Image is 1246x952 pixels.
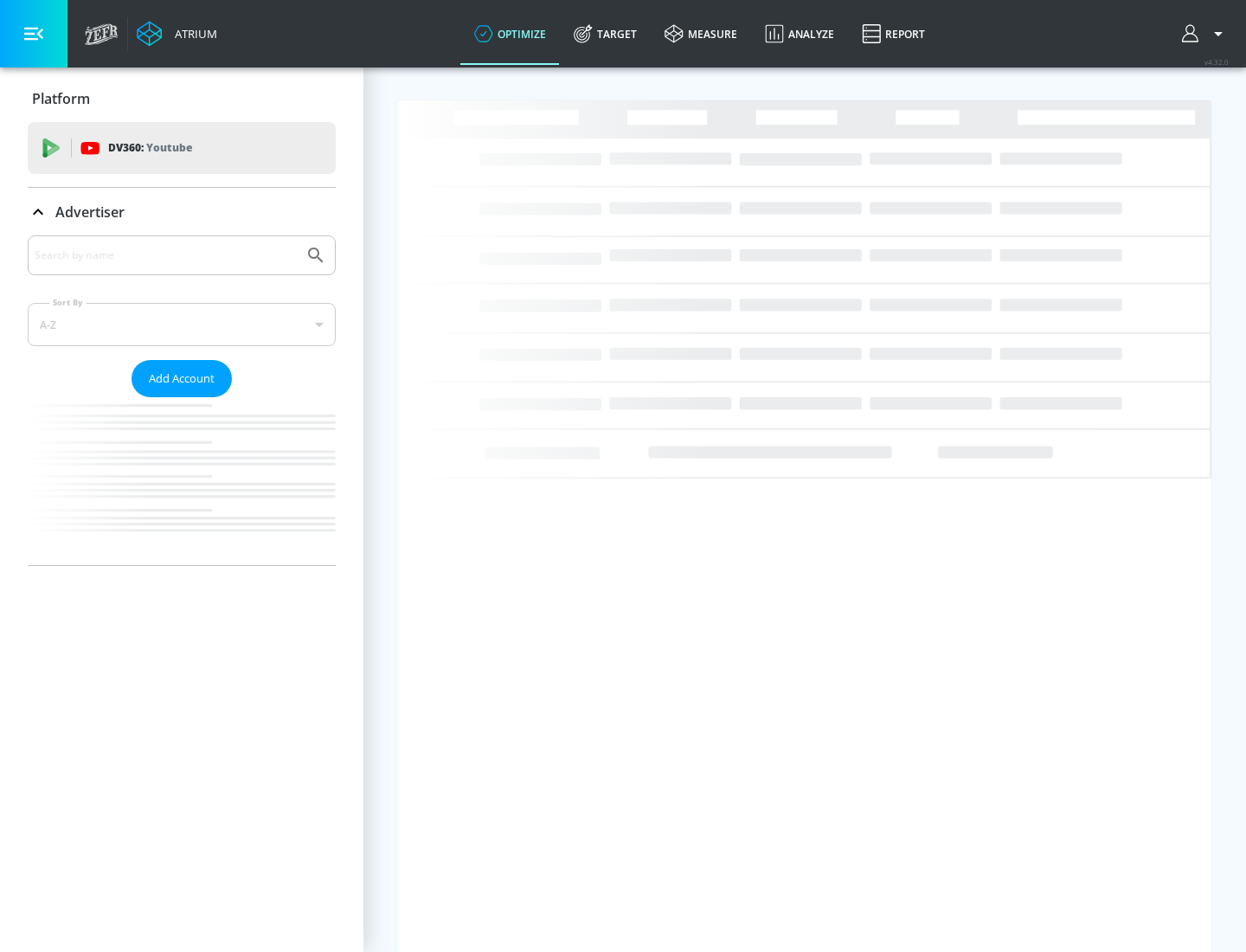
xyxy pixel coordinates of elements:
[28,235,336,565] div: Advertiser
[55,203,125,222] p: Advertiser
[132,360,232,397] button: Add Account
[751,3,848,65] a: Analyze
[1204,57,1229,67] span: v 4.32.0
[49,297,87,308] label: Sort By
[28,122,336,174] div: DV360: Youtube
[651,3,751,65] a: measure
[560,3,651,65] a: Target
[168,26,217,42] div: Atrium
[28,188,336,236] div: Advertiser
[848,3,939,65] a: Report
[32,89,90,108] p: Platform
[28,303,336,346] div: A-Z
[149,369,215,389] span: Add Account
[460,3,560,65] a: optimize
[35,244,297,267] input: Search by name
[28,74,336,123] div: Platform
[137,21,217,47] a: Atrium
[28,397,336,565] nav: list of Advertiser
[146,138,192,157] p: Youtube
[108,138,192,158] p: DV360:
